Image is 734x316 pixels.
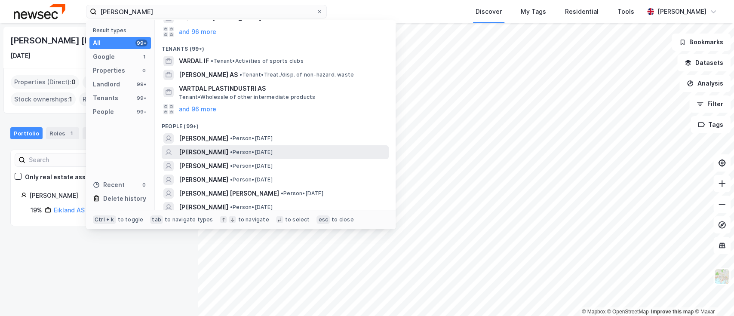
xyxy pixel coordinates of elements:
[230,135,233,141] span: •
[281,190,283,196] span: •
[135,81,147,88] div: 99+
[316,215,330,224] div: esc
[651,309,694,315] a: Improve this map
[79,92,107,106] div: Roles :
[238,216,269,223] div: to navigate
[25,172,95,182] div: Only real estate assets
[165,216,213,223] div: to navigate types
[29,190,177,201] div: [PERSON_NAME]
[211,58,304,64] span: Tenant • Activities of sports clubs
[179,83,385,94] span: VARTDAL PLASTINDUSTRI AS
[141,67,147,74] div: 0
[179,104,216,114] button: and 96 more
[141,53,147,60] div: 1
[211,58,213,64] span: •
[46,127,79,139] div: Roles
[617,6,634,17] div: Tools
[135,95,147,101] div: 99+
[179,175,228,185] span: [PERSON_NAME]
[179,188,279,199] span: [PERSON_NAME] [PERSON_NAME]
[10,34,152,47] div: [PERSON_NAME] [PERSON_NAME]
[691,275,734,316] iframe: Chat Widget
[93,52,115,62] div: Google
[240,71,354,78] span: Tenant • Treat./disp. of non-hazard. waste
[54,206,85,214] a: Eikland AS
[230,163,233,169] span: •
[93,79,120,89] div: Landlord
[179,56,209,66] span: VARDAL IF
[83,127,138,139] div: Transactions
[230,176,233,183] span: •
[155,116,396,132] div: People (99+)
[10,51,31,61] div: [DATE]
[691,116,731,133] button: Tags
[691,275,734,316] div: Kontrollprogram for chat
[332,216,354,223] div: to close
[521,6,546,17] div: My Tags
[93,180,125,190] div: Recent
[179,70,238,80] span: [PERSON_NAME] AS
[677,54,731,71] button: Datasets
[118,216,144,223] div: to toggle
[679,75,731,92] button: Analysis
[67,129,76,138] div: 1
[11,75,79,89] div: Properties (Direct) :
[565,6,599,17] div: Residential
[150,215,163,224] div: tab
[179,94,315,101] span: Tenant • Wholesale of other intermediate products
[135,40,147,46] div: 99+
[285,216,310,223] div: to select
[179,27,216,37] button: and 96 more
[230,176,273,183] span: Person • [DATE]
[14,4,65,19] img: newsec-logo.f6e21ccffca1b3a03d2d.png
[689,95,731,113] button: Filter
[93,38,101,48] div: All
[11,92,76,106] div: Stock ownerships :
[230,149,273,156] span: Person • [DATE]
[179,147,228,157] span: [PERSON_NAME]
[714,268,730,285] img: Z
[93,93,118,103] div: Tenants
[103,193,146,204] div: Delete history
[93,107,114,117] div: People
[135,108,147,115] div: 99+
[83,75,156,89] div: Properties (Indirect) :
[71,77,76,87] span: 0
[607,309,649,315] a: OpenStreetMap
[93,65,125,76] div: Properties
[25,153,128,166] input: Search
[69,94,72,104] span: 1
[179,161,228,171] span: [PERSON_NAME]
[230,204,233,210] span: •
[10,127,43,139] div: Portfolio
[230,204,273,211] span: Person • [DATE]
[582,309,605,315] a: Mapbox
[657,6,706,17] div: [PERSON_NAME]
[31,205,42,215] div: 19%
[93,27,151,34] div: Result types
[93,215,116,224] div: Ctrl + k
[281,190,323,197] span: Person • [DATE]
[97,5,316,18] input: Search by address, cadastre, landlords, tenants or people
[476,6,502,17] div: Discover
[273,15,275,21] span: •
[230,135,273,142] span: Person • [DATE]
[230,163,273,169] span: Person • [DATE]
[672,34,731,51] button: Bookmarks
[179,133,228,144] span: [PERSON_NAME]
[155,39,396,54] div: Tenants (99+)
[230,149,233,155] span: •
[141,181,147,188] div: 0
[240,71,242,78] span: •
[179,202,228,212] span: [PERSON_NAME]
